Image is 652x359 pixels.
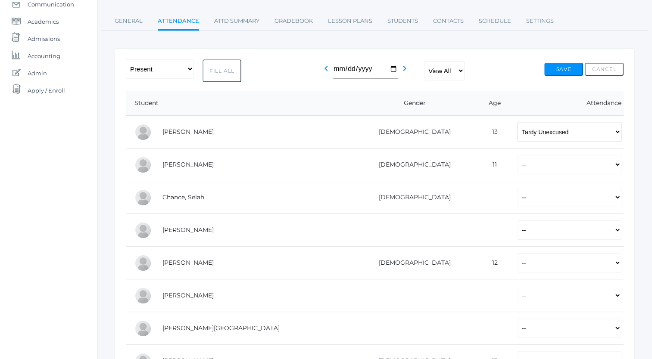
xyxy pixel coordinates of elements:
th: Gender [349,91,474,116]
th: Attendance [509,91,624,116]
span: Accounting [28,47,60,65]
td: 11 [474,149,509,181]
button: Cancel [585,63,624,76]
th: Age [474,91,509,116]
a: [PERSON_NAME] [162,161,214,168]
div: Chase Farnes [134,254,152,272]
span: Admissions [28,30,60,47]
td: [DEMOGRAPHIC_DATA] [349,149,474,181]
a: Contacts [433,12,464,30]
a: [PERSON_NAME][GEOGRAPHIC_DATA] [162,324,280,332]
a: [PERSON_NAME] [162,128,214,136]
th: Student [126,91,349,116]
a: General [115,12,143,30]
span: Admin [28,65,47,82]
div: Selah Chance [134,189,152,206]
a: Gradebook [275,12,313,30]
button: Save [544,63,583,76]
div: Josey Baker [134,124,152,141]
a: Attd Summary [214,12,259,30]
a: Lesson Plans [328,12,372,30]
i: chevron_right [399,63,410,74]
a: chevron_right [399,67,410,75]
td: [DEMOGRAPHIC_DATA] [349,181,474,214]
i: chevron_left [321,63,331,74]
div: Levi Erner [134,222,152,239]
span: Apply / Enroll [28,82,65,99]
a: [PERSON_NAME] [162,291,214,299]
a: Settings [526,12,554,30]
td: [DEMOGRAPHIC_DATA] [349,116,474,149]
td: 12 [474,247,509,279]
a: chevron_left [321,67,331,75]
a: Chance, Selah [162,193,204,201]
a: Schedule [479,12,511,30]
a: [PERSON_NAME] [162,226,214,234]
div: Raelyn Hazen [134,287,152,304]
td: [DEMOGRAPHIC_DATA] [349,247,474,279]
a: [PERSON_NAME] [162,259,214,266]
div: Shelby Hill [134,320,152,337]
td: 13 [474,116,509,149]
a: Attendance [158,12,199,31]
button: Fill All [203,59,241,82]
span: Academics [28,13,59,30]
div: Gabby Brozek [134,156,152,173]
a: Students [387,12,418,30]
